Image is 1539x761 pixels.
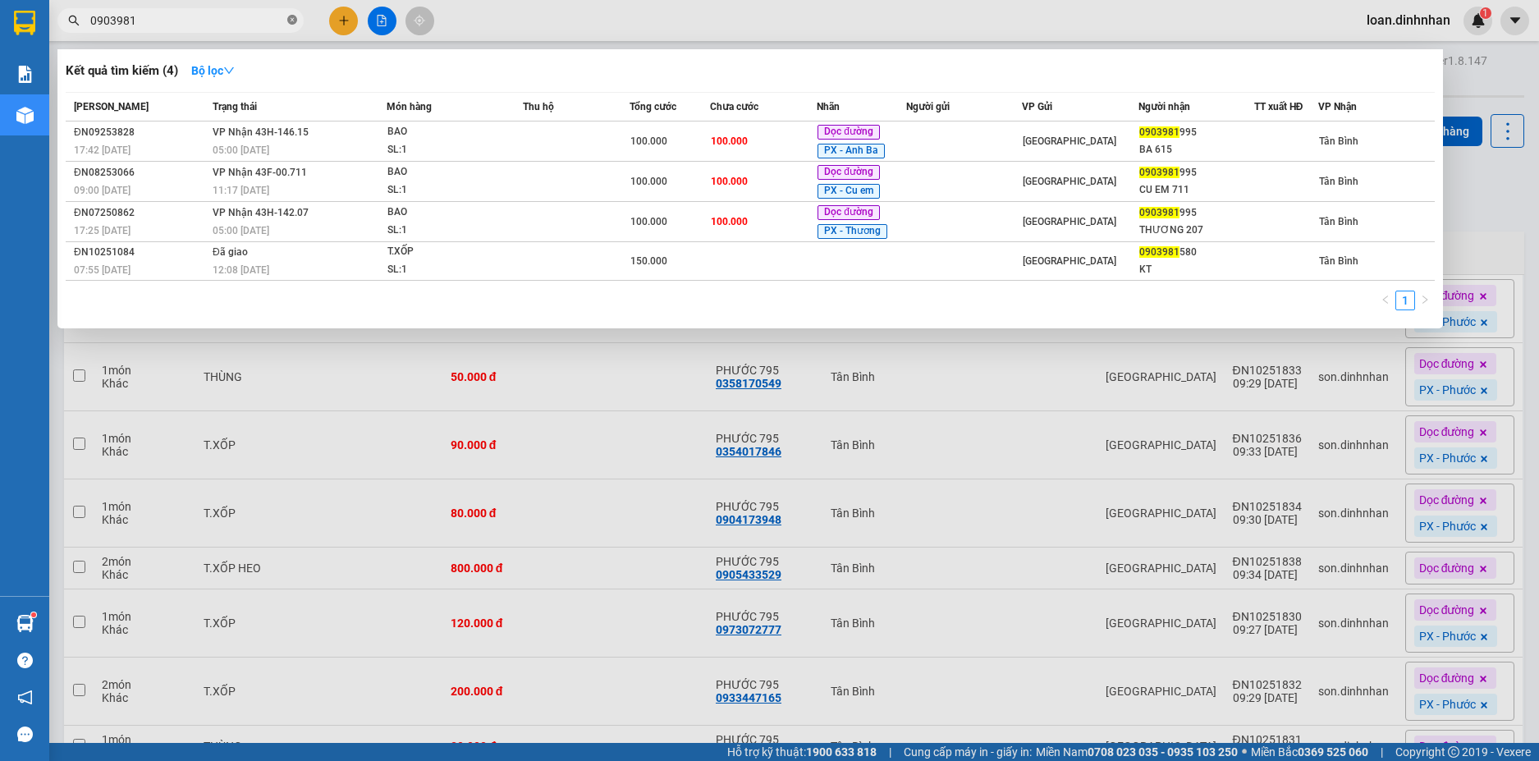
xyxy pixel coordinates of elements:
span: Dọc đường [818,165,880,180]
span: 11:17 [DATE] [213,185,269,196]
span: Nhãn [817,101,840,112]
li: Next Page [1415,291,1435,310]
div: 995 [1139,164,1253,181]
span: Dọc đường [818,125,880,140]
span: VP Nhận [1318,101,1357,112]
div: SL: 1 [387,261,511,279]
span: 100.000 [630,135,667,147]
span: Thu hộ [523,101,554,112]
span: close-circle [287,15,297,25]
img: warehouse-icon [16,615,34,632]
span: 09:00 [DATE] [74,185,131,196]
span: 05:00 [DATE] [213,225,269,236]
div: 995 [1139,124,1253,141]
img: warehouse-icon [16,107,34,124]
img: solution-icon [16,66,34,83]
div: SL: 1 [387,181,511,199]
span: 05:00 [DATE] [213,144,269,156]
span: 0903981 [1139,207,1179,218]
span: 07:55 [DATE] [74,264,131,276]
span: left [1381,295,1390,305]
span: notification [17,690,33,705]
span: right [1420,295,1430,305]
div: BAO [387,204,511,222]
span: Dọc đường [818,205,880,220]
span: TT xuất HĐ [1254,101,1303,112]
span: VP Nhận 43H-142.07 [213,207,309,218]
div: THƯƠNG 207 [1139,222,1253,239]
span: VP Nhận 43H-146.15 [213,126,309,138]
div: 580 [1139,244,1253,261]
span: [PERSON_NAME] [74,101,149,112]
span: question-circle [17,653,33,668]
span: down [223,65,235,76]
div: BAO [387,123,511,141]
a: 1 [1396,291,1414,309]
span: Tân Bình [1319,176,1358,187]
span: [GEOGRAPHIC_DATA] [1023,135,1116,147]
input: Tìm tên, số ĐT hoặc mã đơn [90,11,284,30]
strong: Bộ lọc [191,64,235,77]
span: 100.000 [711,176,748,187]
span: VP Nhận 43F-00.711 [213,167,307,178]
span: Tân Bình [1319,216,1358,227]
sup: 1 [31,612,36,617]
span: 100.000 [711,216,748,227]
span: Món hàng [387,101,432,112]
span: Người nhận [1138,101,1190,112]
span: 100.000 [630,216,667,227]
span: PX - Cu em [818,184,880,199]
span: Đã giao [213,246,248,258]
button: Bộ lọcdown [178,57,248,84]
img: logo-vxr [14,11,35,35]
span: 0903981 [1139,167,1179,178]
span: Trạng thái [213,101,257,112]
div: BAO [387,163,511,181]
span: 17:42 [DATE] [74,144,131,156]
span: 100.000 [711,135,748,147]
div: ĐN10251084 [74,244,208,261]
span: 100.000 [630,176,667,187]
span: 150.000 [630,255,667,267]
div: ĐN09253828 [74,124,208,141]
span: message [17,727,33,742]
span: close-circle [287,13,297,29]
span: PX - Thương [818,224,887,239]
div: T.XỐP [387,243,511,261]
span: VP Gửi [1022,101,1052,112]
div: KT [1139,261,1253,278]
li: 1 [1395,291,1415,310]
h3: Kết quả tìm kiếm ( 4 ) [66,62,178,80]
span: [GEOGRAPHIC_DATA] [1023,255,1116,267]
span: [GEOGRAPHIC_DATA] [1023,176,1116,187]
div: CU EM 711 [1139,181,1253,199]
span: [GEOGRAPHIC_DATA] [1023,216,1116,227]
span: 0903981 [1139,246,1179,258]
div: SL: 1 [387,222,511,240]
span: PX - Anh Ba [818,144,885,158]
span: Người gửi [906,101,950,112]
div: ĐN07250862 [74,204,208,222]
button: left [1376,291,1395,310]
span: search [68,15,80,26]
button: right [1415,291,1435,310]
div: 995 [1139,204,1253,222]
span: Chưa cước [710,101,758,112]
span: 0903981 [1139,126,1179,138]
span: Tân Bình [1319,135,1358,147]
span: 12:08 [DATE] [213,264,269,276]
span: 17:25 [DATE] [74,225,131,236]
li: Previous Page [1376,291,1395,310]
div: SL: 1 [387,141,511,159]
span: Tân Bình [1319,255,1358,267]
div: BA 615 [1139,141,1253,158]
span: Tổng cước [630,101,676,112]
div: ĐN08253066 [74,164,208,181]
